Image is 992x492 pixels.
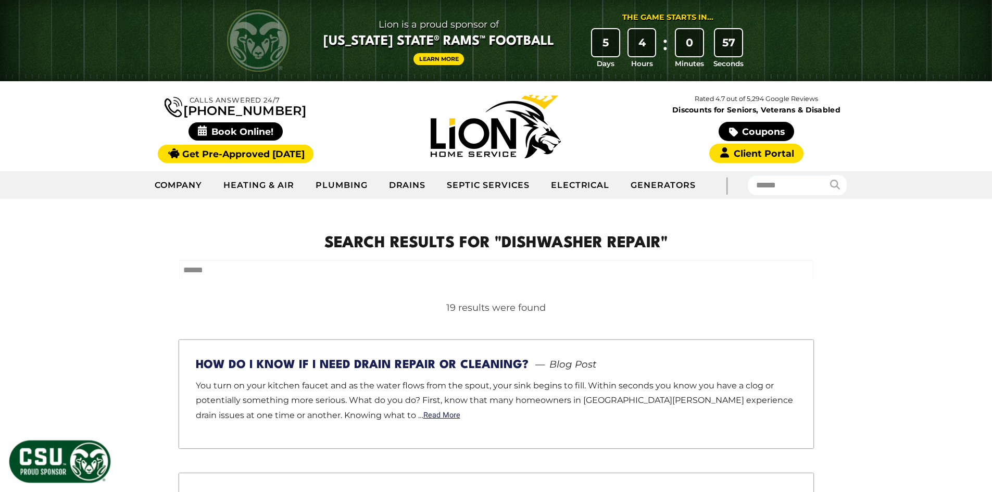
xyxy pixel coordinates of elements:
a: Drains [379,172,437,198]
a: Client Portal [709,144,803,163]
div: 19 results were found [179,301,813,315]
span: [US_STATE] State® Rams™ Football [323,33,554,51]
span: Lion is a proud sponsor of [323,16,554,33]
span: Blog Post [531,357,596,372]
div: | [706,171,748,199]
div: 0 [676,29,703,56]
a: Plumbing [305,172,379,198]
div: 57 [715,29,742,56]
span: Minutes [675,58,704,69]
a: Generators [620,172,706,198]
a: Get Pre-Approved [DATE] [158,145,313,163]
span: Days [597,58,614,69]
span: Discounts for Seniors, Veterans & Disabled [629,106,885,113]
a: Coupons [719,122,794,141]
h1: Search Results for "dishwasher repair" [179,232,813,256]
a: Learn More [413,53,464,65]
p: Rated 4.7 out of 5,294 Google Reviews [626,93,886,105]
a: Septic Services [436,172,540,198]
img: Lion Home Service [431,95,561,158]
span: Book Online! [189,122,283,141]
a: Read More [423,412,460,419]
img: CSU Rams logo [227,9,290,72]
span: Seconds [713,58,744,69]
img: CSU Sponsor Badge [8,439,112,484]
div: 4 [629,29,656,56]
a: Heating & Air [213,172,305,198]
div: 5 [592,29,619,56]
p: You turn on your kitchen faucet and as the water flows from the spout, your sink begins to fill. ... [196,379,797,423]
span: Hours [631,58,653,69]
a: How Do I Know If I Need Drain Repair or Cleaning? [196,359,529,371]
div: : [660,29,670,69]
a: Company [144,172,214,198]
div: The Game Starts in... [622,12,713,23]
a: Electrical [541,172,621,198]
a: [PHONE_NUMBER] [165,95,306,117]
